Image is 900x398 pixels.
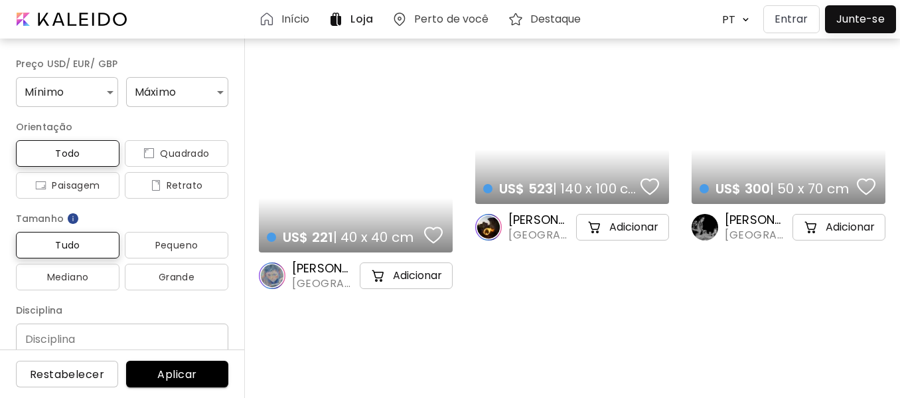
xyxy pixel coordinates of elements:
[725,212,790,228] h6: [PERSON_NAME]
[125,264,228,290] button: Grande
[700,180,853,197] h4: | 50 x 70 cm
[483,180,637,197] h4: | 140 x 100 cm
[283,228,333,247] span: US$ 221
[414,14,489,25] h6: Perto de você
[125,232,228,258] button: Pequeno
[803,219,819,235] img: cart-icon
[125,172,228,199] button: iconRetrato
[125,140,228,167] button: iconQuadrado
[739,13,753,26] img: arrow down
[27,146,109,161] span: Todo
[16,56,228,72] h6: Preço USD/ EUR/ GBP
[135,269,218,285] span: Grande
[370,268,386,284] img: cart-icon
[350,14,372,25] h6: Loja
[16,77,118,107] div: Mínimo
[328,11,378,27] a: Loja
[35,180,46,191] img: icon
[393,269,442,282] h5: Adicionar
[692,212,885,243] a: [PERSON_NAME][GEOGRAPHIC_DATA], [GEOGRAPHIC_DATA]cart-iconAdicionar
[16,232,119,258] button: Tudo
[126,361,228,387] button: Aplicar
[259,58,453,252] a: US$ 221| 40 x 40 cmfavoriteshttps://cdn.kaleido.art/CDN/Artwork/169904/Primary/medium.webp?update...
[360,262,453,289] button: cart-iconAdicionar
[16,172,119,199] button: iconPaisagem
[392,11,494,27] a: Perto de você
[259,11,315,27] a: Início
[27,367,108,381] span: Restabelecer
[16,119,228,135] h6: Orientação
[126,77,228,107] div: Máximo
[587,219,603,235] img: cart-icon
[854,173,879,200] button: favorites
[576,214,669,241] button: cart-iconAdicionar
[725,228,790,243] span: [GEOGRAPHIC_DATA], [GEOGRAPHIC_DATA]
[16,264,119,290] button: Mediano
[135,177,218,193] span: Retrato
[637,173,662,200] button: favorites
[508,228,573,243] span: [GEOGRAPHIC_DATA], [GEOGRAPHIC_DATA]
[715,179,770,198] span: US$ 300
[135,146,218,161] span: Quadrado
[137,367,218,381] span: Aplicar
[825,5,896,33] a: Junte-se
[135,237,218,253] span: Pequeno
[499,179,553,198] span: US$ 523
[66,212,80,225] img: info
[16,140,119,167] button: Todo
[763,5,820,33] button: Entrar
[775,11,808,27] p: Entrar
[508,212,573,228] h6: [PERSON_NAME]
[281,14,310,25] h6: Início
[16,211,228,227] h6: Tamanho
[292,260,357,276] h6: [PERSON_NAME]
[267,229,420,246] h4: | 40 x 40 cm
[715,8,738,31] div: PT
[27,177,109,193] span: Paisagem
[292,276,357,291] span: [GEOGRAPHIC_DATA], [GEOGRAPHIC_DATA]
[27,237,109,253] span: Tudo
[763,5,825,33] a: Entrar
[151,180,161,191] img: icon
[609,221,658,234] h5: Adicionar
[475,212,669,243] a: [PERSON_NAME][GEOGRAPHIC_DATA], [GEOGRAPHIC_DATA]cart-iconAdicionar
[475,58,669,204] a: US$ 523| 140 x 100 cmfavoriteshttps://cdn.kaleido.art/CDN/Artwork/171928/Primary/medium.webp?upda...
[143,148,155,159] img: icon
[826,221,875,234] h5: Adicionar
[792,214,885,241] button: cart-iconAdicionar
[508,11,587,27] a: Destaque
[259,260,453,291] a: [PERSON_NAME][GEOGRAPHIC_DATA], [GEOGRAPHIC_DATA]cart-iconAdicionar
[421,222,446,249] button: favorites
[530,14,581,25] h6: Destaque
[692,58,885,204] a: US$ 300| 50 x 70 cmfavoriteshttps://cdn.kaleido.art/CDN/Artwork/171422/Primary/medium.webp?update...
[16,302,228,318] h6: Disciplina
[27,269,109,285] span: Mediano
[16,361,118,387] button: Restabelecer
